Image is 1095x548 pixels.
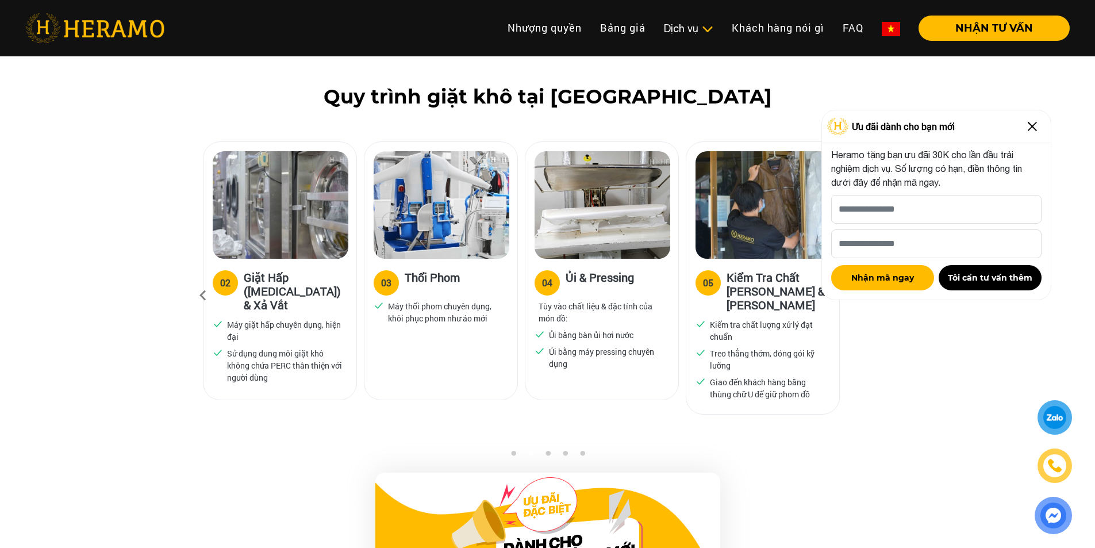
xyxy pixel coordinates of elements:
[213,151,348,259] img: heramo-quy-trinh-giat-hap-tieu-chuan-buoc-2
[25,13,164,43] img: heramo-logo.png
[388,300,504,324] p: Máy thổi phom chuyên dụng, khôi phục phom như áo mới
[831,148,1042,189] p: Heramo tặng bạn ưu đãi 30K cho lần đầu trải nghiệm dịch vụ. Số lượng có hạn, điền thông tin dưới ...
[1048,459,1061,472] img: phone-icon
[374,300,384,311] img: checked.svg
[696,376,706,386] img: checked.svg
[939,265,1042,290] button: Tôi cần tư vấn thêm
[381,276,391,290] div: 03
[549,346,665,370] p: Ủi bằng máy pressing chuyên dụng
[852,120,955,133] span: Ưu đãi dành cho bạn mới
[213,319,223,329] img: checked.svg
[831,265,934,290] button: Nhận mã ngay
[882,22,900,36] img: vn-flag.png
[827,118,849,135] img: Logo
[710,347,826,371] p: Treo thẳng thớm, đóng gói kỹ lưỡng
[525,450,536,462] button: 2
[833,16,873,40] a: FAQ
[498,16,591,40] a: Nhượng quyền
[696,151,831,259] img: heramo-quy-trinh-giat-hap-tieu-chuan-buoc-5
[727,270,830,312] h3: Kiểm Tra Chất [PERSON_NAME] & [PERSON_NAME]
[227,347,343,384] p: Sử dụng dung môi giặt khô không chứa PERC thân thiện với người dùng
[220,276,230,290] div: 02
[549,329,633,341] p: Ủi bằng bàn ủi hơi nước
[566,270,634,293] h3: Ủi & Pressing
[374,151,509,259] img: heramo-quy-trinh-giat-hap-tieu-chuan-buoc-3
[542,276,552,290] div: 04
[539,300,665,324] p: Tùy vào chất liệu & đặc tính của món đồ:
[1023,117,1042,136] img: Close
[213,347,223,358] img: checked.svg
[723,16,833,40] a: Khách hàng nói gì
[710,319,826,343] p: Kiểm tra chất lượng xử lý đạt chuẩn
[25,85,1070,109] h2: Quy trình giặt khô tại [GEOGRAPHIC_DATA]
[535,329,545,339] img: checked.svg
[701,24,713,35] img: subToggleIcon
[696,347,706,358] img: checked.svg
[710,376,826,400] p: Giao đến khách hàng bằng thùng chữ U để giữ phom đồ
[535,151,670,259] img: heramo-quy-trinh-giat-hap-tieu-chuan-buoc-4
[909,23,1070,33] a: NHẬN TƯ VẤN
[508,450,519,462] button: 1
[1039,450,1070,481] a: phone-icon
[244,270,347,312] h3: Giặt Hấp ([MEDICAL_DATA]) & Xả Vắt
[405,270,460,293] h3: Thổi Phom
[696,319,706,329] img: checked.svg
[591,16,655,40] a: Bảng giá
[559,450,571,462] button: 4
[577,450,588,462] button: 5
[227,319,343,343] p: Máy giặt hấp chuyên dụng, hiện đại
[919,16,1070,41] button: NHẬN TƯ VẤN
[703,276,713,290] div: 05
[535,346,545,356] img: checked.svg
[542,450,554,462] button: 3
[664,21,713,36] div: Dịch vụ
